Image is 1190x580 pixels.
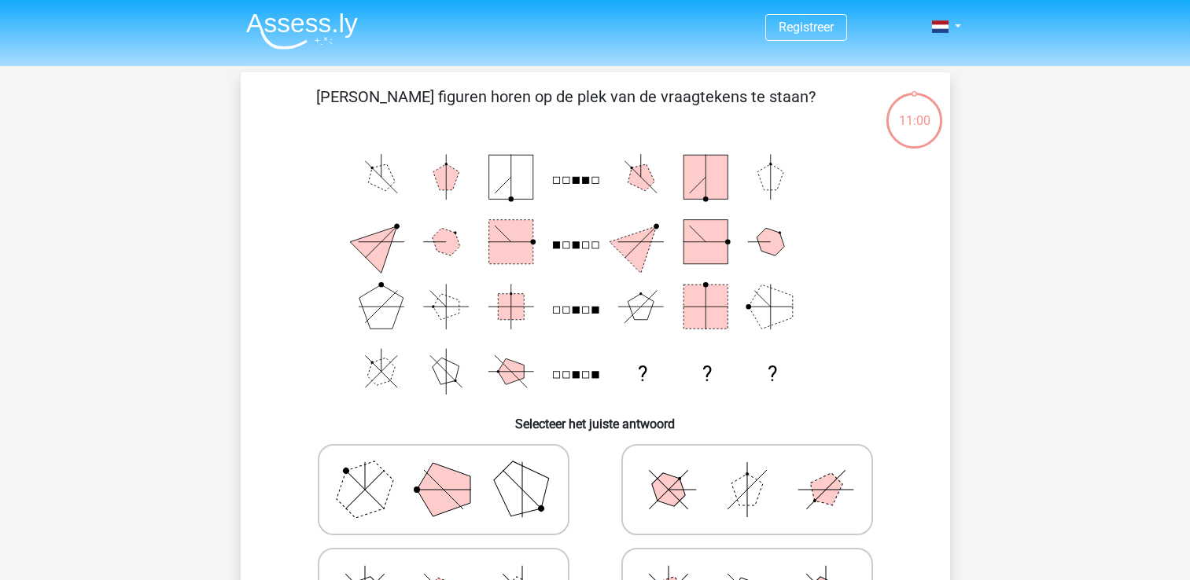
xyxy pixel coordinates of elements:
[702,362,712,386] text: ?
[266,404,925,431] h6: Selecteer het juiste antwoord
[246,13,358,50] img: Assessly
[266,85,866,132] p: [PERSON_NAME] figuren horen op de plek van de vraagtekens te staan?
[637,362,647,386] text: ?
[779,20,834,35] a: Registreer
[885,91,944,130] div: 11:00
[767,362,776,386] text: ?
